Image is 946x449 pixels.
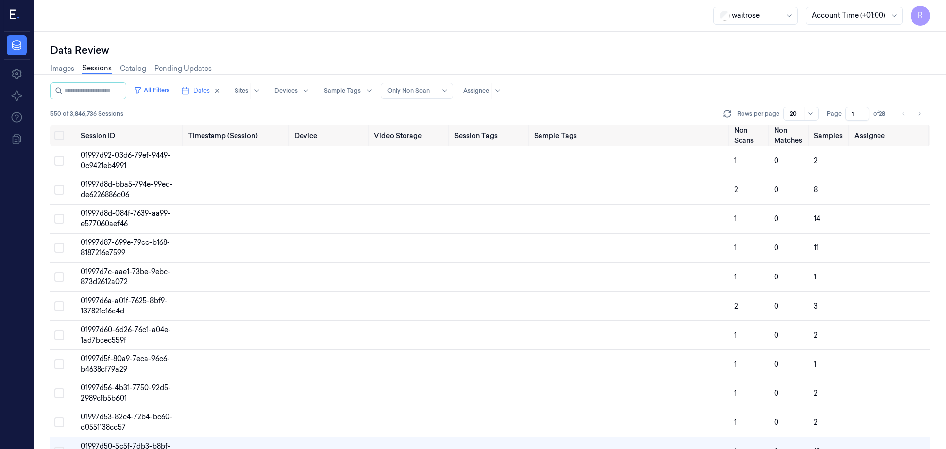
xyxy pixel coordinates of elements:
span: 1 [734,331,737,340]
span: 0 [774,360,778,369]
button: Dates [177,83,225,99]
a: Images [50,64,74,74]
span: Dates [193,86,210,95]
span: 2 [814,389,818,398]
button: Select row [54,243,64,253]
span: 01997d60-6d26-76c1-a04e-1ad7bcec559f [81,325,171,345]
span: 1 [734,418,737,427]
button: All Filters [130,82,173,98]
th: Device [290,125,370,146]
span: of 28 [873,109,889,118]
span: 2 [734,185,738,194]
th: Non Matches [770,125,810,146]
th: Assignee [850,125,930,146]
div: Data Review [50,43,930,57]
th: Samples [810,125,850,146]
span: 0 [774,273,778,281]
span: 11 [814,243,819,252]
button: Select row [54,214,64,224]
span: 1 [734,273,737,281]
span: 1 [734,214,737,223]
span: 2 [814,331,818,340]
button: Select all [54,131,64,140]
button: Select row [54,301,64,311]
span: 01997d8d-084f-7639-aa99-e577060aef46 [81,209,170,228]
th: Session Tags [450,125,530,146]
th: Sample Tags [530,125,730,146]
span: 0 [774,389,778,398]
span: 2 [814,156,818,165]
span: 2 [814,418,818,427]
span: 01997d53-82c4-72b4-bc60-c0551138cc57 [81,413,172,432]
button: R [911,6,930,26]
span: 0 [774,156,778,165]
button: Select row [54,417,64,427]
span: 8 [814,185,818,194]
span: 1 [814,360,816,369]
button: Select row [54,330,64,340]
a: Pending Updates [154,64,212,74]
span: 0 [774,214,778,223]
span: 0 [774,331,778,340]
span: 01997d92-03d6-79ef-9449-0c9421eb4991 [81,151,170,170]
span: 0 [774,418,778,427]
p: Rows per page [737,109,779,118]
span: Page [827,109,842,118]
span: 1 [734,243,737,252]
span: 1 [734,389,737,398]
span: 0 [774,302,778,311]
th: Timestamp (Session) [184,125,290,146]
button: Go to next page [912,107,926,121]
span: 550 of 3,846,736 Sessions [50,109,123,118]
nav: pagination [897,107,926,121]
span: 0 [774,185,778,194]
span: 1 [814,273,816,281]
a: Sessions [82,63,112,74]
th: Video Storage [370,125,450,146]
span: 14 [814,214,820,223]
span: 3 [814,302,818,311]
span: 01997d5f-80a9-7eca-96c6-b4638cf79a29 [81,354,170,374]
span: 01997d7c-aae1-73be-9ebc-873d2612a072 [81,267,170,286]
span: 01997d56-4b31-7750-92d5-2989cfb5b601 [81,383,171,403]
th: Session ID [77,125,183,146]
span: 1 [734,360,737,369]
span: 01997d87-699e-79cc-b168-8187216e7599 [81,238,170,257]
a: Catalog [120,64,146,74]
span: 01997d8d-bba5-794e-99ed-de6226886c06 [81,180,173,199]
span: 1 [734,156,737,165]
button: Select row [54,185,64,195]
button: Select row [54,272,64,282]
span: 0 [774,243,778,252]
span: 2 [734,302,738,311]
span: 01997d6a-a01f-7625-8bf9-137821c16c4d [81,296,168,315]
th: Non Scans [730,125,770,146]
button: Select row [54,359,64,369]
button: Select row [54,156,64,166]
button: Select row [54,388,64,398]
